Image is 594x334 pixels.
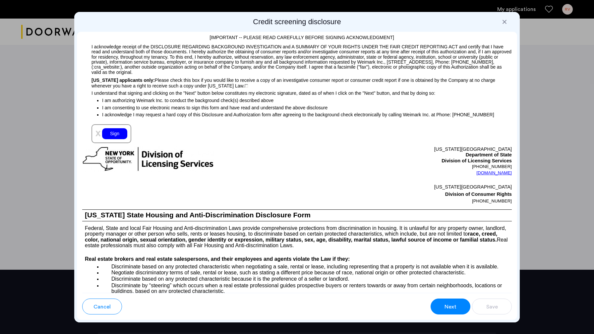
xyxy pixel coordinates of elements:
img: 4LAxfPwtD6BVinC2vKR9tPz10Xbrctccj4YAocJUAAAAASUVORK5CYIIA [245,84,248,87]
div: Sign [102,128,127,139]
button: button [82,299,122,314]
p: Discriminate based on any protected characteristic because it is the preference of a seller or la... [102,276,512,282]
button: button [431,299,470,314]
span: Cancel [93,303,111,311]
p: I am authorizing Weimark Inc. to conduct the background check(s) described above [102,96,512,104]
h1: [US_STATE] State Housing and Anti-Discrimination Disclosure Form [82,210,512,221]
p: Department of State [297,152,512,158]
button: button [472,299,512,314]
p: Division of Licensing Services [297,158,512,164]
span: [US_STATE] applicants only: [91,78,155,83]
p: Division of Consumer Rights [297,191,512,198]
p: [PHONE_NUMBER] [297,198,512,204]
p: Discriminate based on any protected characteristic when negotiating a sale, rental or lease, incl... [102,263,512,269]
b: race, creed, color, national origin, sexual orientation, gender identity or expression, military ... [85,231,497,242]
span: Save [486,303,498,311]
p: I acknowledge receipt of the DISCLOSURE REGARDING BACKGROUND INVESTIGATION and A SUMMARY OF YOUR ... [82,41,512,75]
span: Next [445,303,456,311]
p: I am consenting to use electronic means to sign this form and have read and understand the above ... [102,104,512,111]
p: [PHONE_NUMBER] [297,164,512,169]
p: Negotiate discriminatory terms of sale, rental or lease, such as stating a different price becaus... [102,270,512,275]
img: new-york-logo.png [82,146,214,172]
span: x [95,128,101,138]
a: [DOMAIN_NAME] [476,170,512,176]
p: Please check this box if you would like to receive a copy of an investigative consumer report or ... [82,75,512,88]
p: I understand that signing and clicking on the "Next" button below constitutes my electronic signa... [82,88,512,96]
h2: Credit screening disclosure [77,17,517,27]
p: [US_STATE][GEOGRAPHIC_DATA] [297,183,512,191]
h4: Real estate brokers and real estate salespersons, and their employees and agents violate the Law ... [82,255,512,263]
p: [IMPORTANT -- PLEASE READ CAREFULLY BEFORE SIGNING ACKNOWLEDGMENT] [82,31,512,41]
p: I acknowledge I may request a hard copy of this Disclosure and Authorization form after agreeing ... [102,112,512,118]
p: Discriminate by “steering” which occurs when a real estate professional guides prospective buyers... [102,282,512,294]
p: Federal, State and local Fair Housing and Anti-discrimination Laws provide comprehensive protecti... [82,221,512,249]
p: [US_STATE][GEOGRAPHIC_DATA] [297,146,512,152]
